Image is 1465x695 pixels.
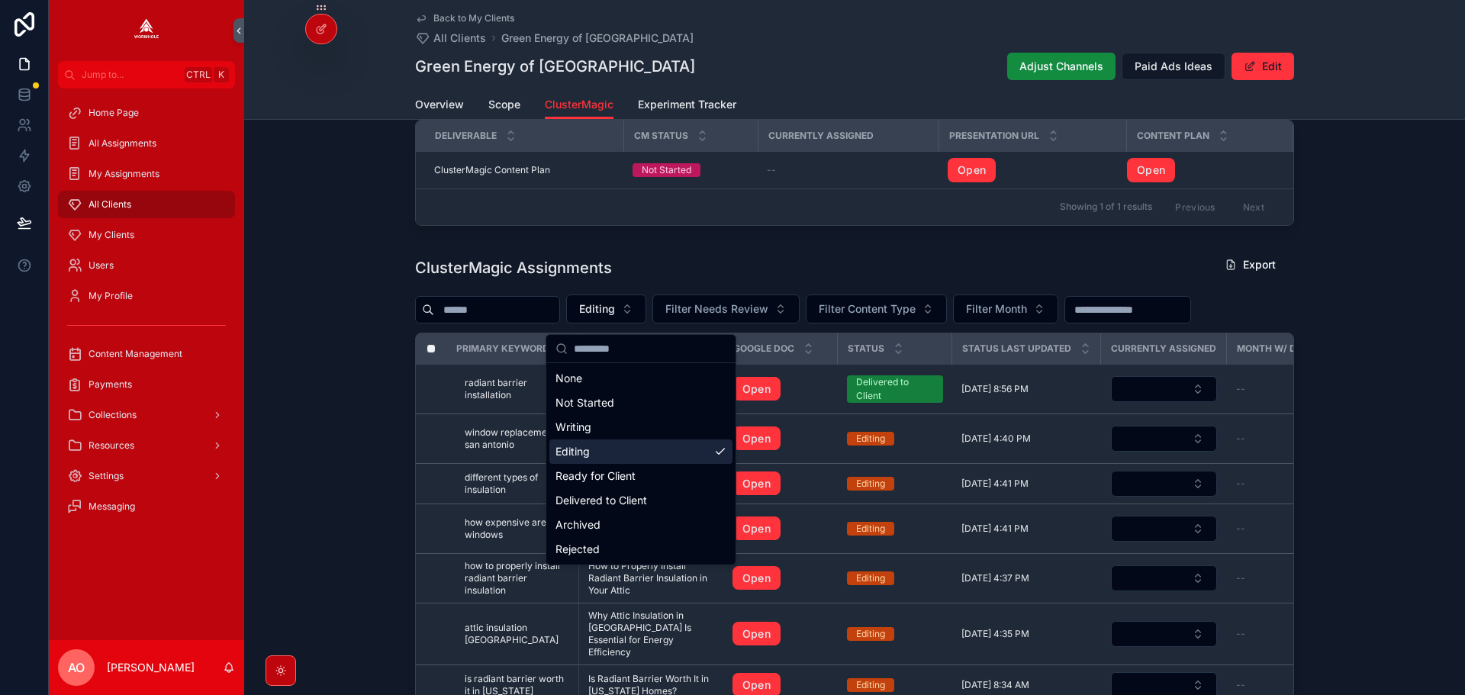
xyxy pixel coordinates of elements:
span: ClusterMagic [545,97,613,112]
span: Back to My Clients [433,12,514,24]
a: Open [732,566,781,590]
a: Settings [58,462,235,490]
button: Edit [1232,53,1294,80]
div: Editing [856,678,885,692]
a: [DATE] 8:34 AM [961,679,1092,691]
a: Content Management [58,340,235,368]
span: [DATE] 4:41 PM [961,478,1029,490]
span: [DATE] 8:34 AM [961,679,1029,691]
a: [DATE] 4:40 PM [961,433,1092,445]
button: Adjust Channels [1007,53,1116,80]
a: Open [732,377,781,401]
button: Select Button [1111,426,1217,452]
h1: Green Energy of [GEOGRAPHIC_DATA] [415,56,695,77]
a: Editing [847,571,943,585]
span: Messaging [89,500,135,513]
div: Delivered to Client [856,375,934,403]
span: Deliverable [435,130,497,142]
span: how expensive are new windows [465,516,569,541]
span: Month w/ Dates [1237,343,1319,355]
span: Jump to... [82,69,179,81]
a: window replacement san antonio [465,426,569,451]
a: Open [732,377,829,401]
span: ClusterMagic Content Plan [434,164,550,176]
a: -- [1236,383,1340,395]
span: Experiment Tracker [638,97,736,112]
div: Delivered to Client [549,488,732,513]
div: Editing [856,627,885,641]
a: Open [732,622,829,646]
img: App logo [134,18,159,43]
span: Filter Content Type [819,301,916,317]
a: Editing [847,678,943,692]
div: Not Started [642,163,691,177]
a: Not Started [633,163,749,177]
span: Editing [579,301,615,317]
span: Settings [89,470,124,482]
a: Open [732,426,829,451]
a: Select Button [1110,375,1218,403]
a: ClusterMagic [545,91,613,120]
span: Primary Keyword [456,343,549,355]
span: Paid Ads Ideas [1135,59,1212,74]
span: Status Last Updated [962,343,1071,355]
span: Content Plan [1137,130,1209,142]
h1: ClusterMagic Assignments [415,257,612,278]
button: Select Button [1111,565,1217,591]
a: Editing [847,432,943,446]
span: Showing 1 of 1 results [1060,201,1152,213]
div: Editing [549,439,732,464]
span: -- [767,164,776,176]
a: Open [1127,158,1175,182]
a: different types of insulation [465,471,569,496]
button: Select Button [1111,376,1217,402]
div: Ready for Client [549,464,732,488]
a: [DATE] 4:37 PM [961,572,1092,584]
a: [DATE] 8:56 PM [961,383,1092,395]
a: Open [948,158,996,182]
span: CM Status [634,130,688,142]
span: My Clients [89,229,134,241]
a: Open [732,516,781,541]
div: Archived [549,513,732,537]
span: AO [68,658,85,677]
a: Open [732,622,781,646]
span: how to properly install radiant barrier insulation [465,560,569,597]
button: Select Button [1111,471,1217,497]
a: -- [1236,628,1340,640]
a: Editing [847,627,943,641]
a: How to Properly Install Radiant Barrier Insulation in Your Attic [588,560,714,597]
a: Open [732,426,781,451]
span: Google Doc [733,343,794,355]
a: My Clients [58,221,235,249]
span: -- [1236,433,1245,445]
button: Export [1212,251,1288,278]
div: Editing [856,477,885,491]
a: attic insulation [GEOGRAPHIC_DATA] [465,622,569,646]
div: scrollable content [49,88,244,540]
a: All Clients [415,31,486,46]
div: Rejected [549,537,732,561]
span: All Clients [89,198,131,211]
a: Open [948,158,1117,182]
div: Editing [856,432,885,446]
a: Collections [58,401,235,429]
span: [DATE] 8:56 PM [961,383,1029,395]
span: -- [1236,628,1245,640]
a: My Assignments [58,160,235,188]
span: [DATE] 4:41 PM [961,523,1029,535]
a: Editing [847,522,943,536]
a: Select Button [1110,470,1218,497]
span: -- [1236,572,1245,584]
a: Green Energy of [GEOGRAPHIC_DATA] [501,31,694,46]
a: radiant barrier installation [465,377,569,401]
a: My Profile [58,282,235,310]
span: K [215,69,227,81]
span: Adjust Channels [1019,59,1103,74]
a: Payments [58,371,235,398]
a: Select Button [1110,515,1218,542]
a: [DATE] 4:41 PM [961,523,1092,535]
